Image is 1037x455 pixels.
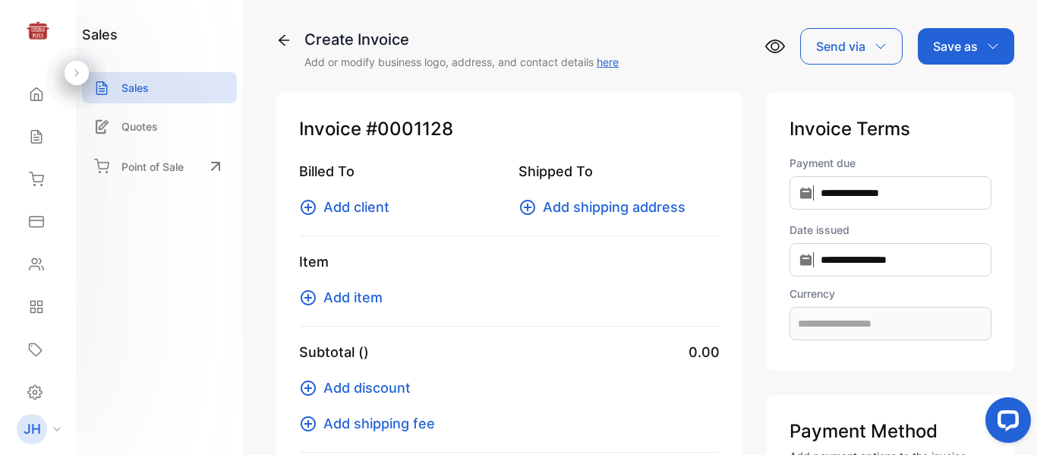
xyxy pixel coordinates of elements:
[299,413,444,434] button: Add shipping fee
[973,391,1037,455] iframe: LiveChat chat widget
[24,419,41,439] p: JH
[299,197,399,217] button: Add client
[816,37,865,55] p: Send via
[82,72,237,103] a: Sales
[323,287,383,308] span: Add item
[121,118,158,134] p: Quotes
[597,55,619,68] a: here
[121,80,149,96] p: Sales
[790,418,991,445] p: Payment Method
[323,413,435,434] span: Add shipping fee
[790,115,991,143] p: Invoice Terms
[323,378,411,398] span: Add discount
[27,20,49,43] img: logo
[121,159,184,175] p: Point of Sale
[299,342,369,362] p: Subtotal ()
[518,161,720,182] p: Shipped To
[299,287,392,308] button: Add item
[82,150,237,183] a: Point of Sale
[304,54,619,70] p: Add or modify business logo, address, and contact details
[543,197,686,217] span: Add shipping address
[304,28,619,51] div: Create Invoice
[82,111,237,142] a: Quotes
[933,37,978,55] p: Save as
[82,24,118,45] h1: sales
[323,197,389,217] span: Add client
[800,28,903,65] button: Send via
[299,378,420,398] button: Add discount
[299,115,720,143] p: Invoice
[299,251,720,272] p: Item
[518,197,695,217] button: Add shipping address
[790,286,991,302] label: Currency
[366,115,453,143] span: #0001128
[689,342,720,362] span: 0.00
[299,161,500,182] p: Billed To
[918,28,1014,65] button: Save as
[790,222,991,238] label: Date issued
[790,155,991,171] label: Payment due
